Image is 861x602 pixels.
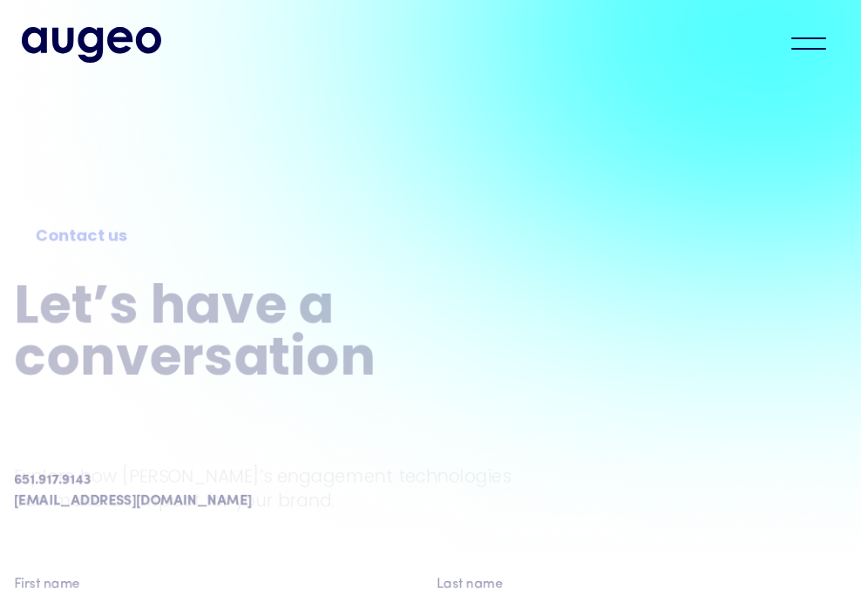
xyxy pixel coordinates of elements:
[437,574,847,595] label: Last name
[14,283,515,388] h2: Let’s have a conversation
[778,24,839,63] div: menu
[22,27,161,62] a: home
[22,27,161,62] img: Augeo's full logo in midnight blue.
[36,225,493,248] div: Contact us
[14,574,424,595] label: First name
[14,463,515,512] p: Explore how [PERSON_NAME]’s engagement technologies can make an impact for your brand.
